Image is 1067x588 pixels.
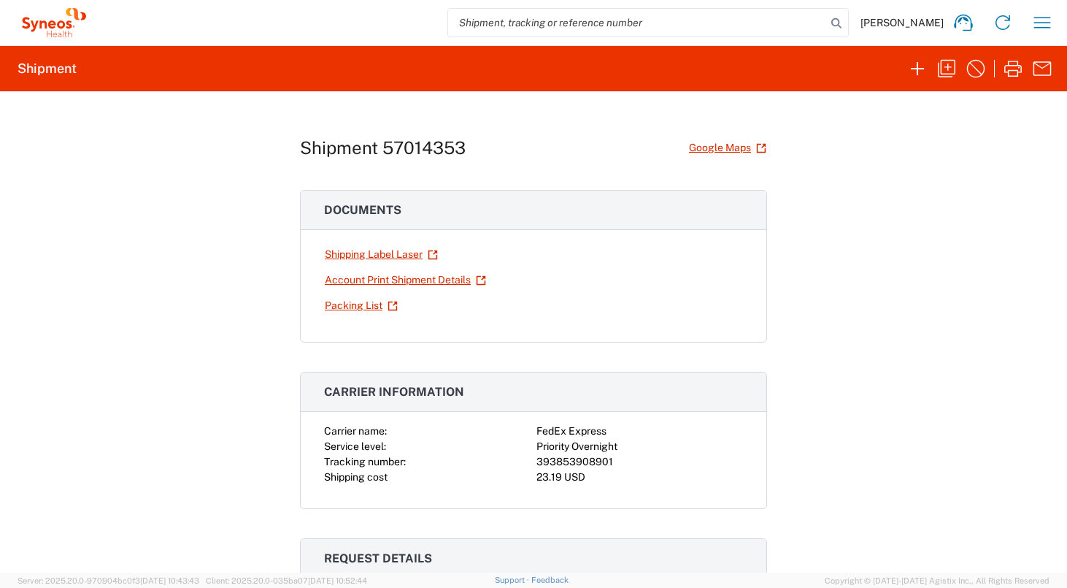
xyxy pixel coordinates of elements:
h2: Shipment [18,60,77,77]
div: 23.19 USD [536,470,743,485]
span: [DATE] 10:43:43 [140,576,199,585]
span: [DATE] 10:52:44 [308,576,367,585]
a: Feedback [531,576,569,584]
span: Carrier name: [324,425,387,437]
input: Shipment, tracking or reference number [448,9,826,37]
span: Shipping cost [324,471,388,483]
span: Server: 2025.20.0-970904bc0f3 [18,576,199,585]
span: Request details [324,551,432,565]
span: Copyright © [DATE]-[DATE] Agistix Inc., All Rights Reserved [825,574,1049,587]
span: Carrier information [324,385,464,399]
span: Tracking number: [324,456,406,467]
div: Priority Overnight [536,439,743,454]
h1: Shipment 57014353 [300,137,466,159]
span: [PERSON_NAME] [860,16,944,29]
div: 393853908901 [536,454,743,470]
a: Support [495,576,531,584]
a: Google Maps [688,135,767,161]
div: FedEx Express [536,424,743,439]
span: Service level: [324,440,386,452]
a: Shipping Label Laser [324,242,439,267]
span: Documents [324,203,401,217]
a: Packing List [324,293,398,318]
a: Account Print Shipment Details [324,267,487,293]
span: Client: 2025.20.0-035ba07 [206,576,367,585]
